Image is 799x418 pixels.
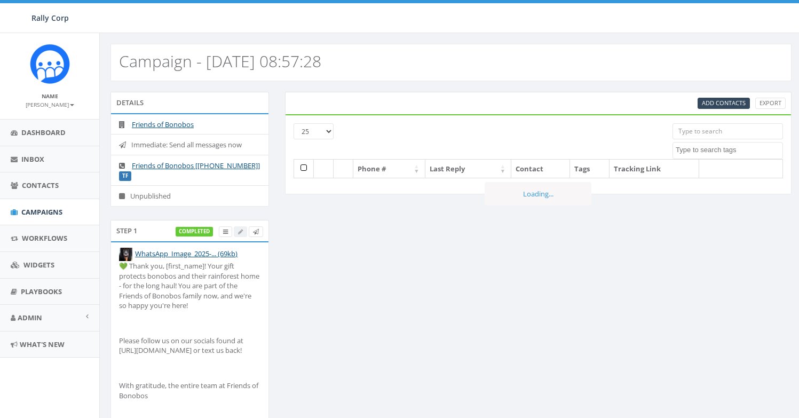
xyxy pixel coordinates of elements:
span: Contacts [22,180,59,190]
span: CSV files only [702,99,746,107]
div: Loading... [485,182,591,206]
span: Campaigns [21,207,62,217]
a: Friends of Bonobos [[PHONE_NUMBER]] [132,161,260,170]
span: Admin [18,313,42,322]
span: Widgets [23,260,54,270]
li: Unpublished [111,185,268,207]
span: Send Test Message [253,227,259,235]
span: What's New [20,340,65,349]
div: Step 1 [110,220,269,241]
span: View Campaign Delivery Statistics [223,227,228,235]
th: Last Reply [425,160,512,178]
img: Icon_1.png [30,44,70,84]
textarea: Search [676,145,782,155]
i: Unpublished [119,193,130,200]
label: completed [176,227,213,236]
span: Playbooks [21,287,62,296]
span: Inbox [21,154,44,164]
span: Dashboard [21,128,66,137]
a: WhatsApp_Image_2025-... (69kb) [135,249,238,258]
a: Add Contacts [698,98,750,109]
th: Phone # [353,160,425,178]
p: With gratitude, the entire team at Friends of Bonobos [119,381,260,400]
p: Please follow us on our socials found at [URL][DOMAIN_NAME] or text us back! [119,336,260,356]
label: TF [119,171,131,181]
small: Name [42,92,58,100]
span: Add Contacts [702,99,746,107]
h2: Campaign - [DATE] 08:57:28 [119,52,321,70]
li: Immediate: Send all messages now [111,134,268,155]
a: Export [755,98,786,109]
div: Details [110,92,269,113]
th: Tracking Link [610,160,699,178]
a: [PERSON_NAME] [26,99,74,109]
p: 💚 Thank you, [first_name]! Your gift protects bonobos and their rainforest home - for the long ha... [119,261,260,311]
th: Tags [570,160,610,178]
th: Contact [511,160,570,178]
span: Rally Corp [31,13,69,23]
span: Workflows [22,233,67,243]
i: Immediate: Send all messages now [119,141,131,148]
small: [PERSON_NAME] [26,101,74,108]
a: Friends of Bonobos [132,120,194,129]
input: Type to search [673,123,783,139]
